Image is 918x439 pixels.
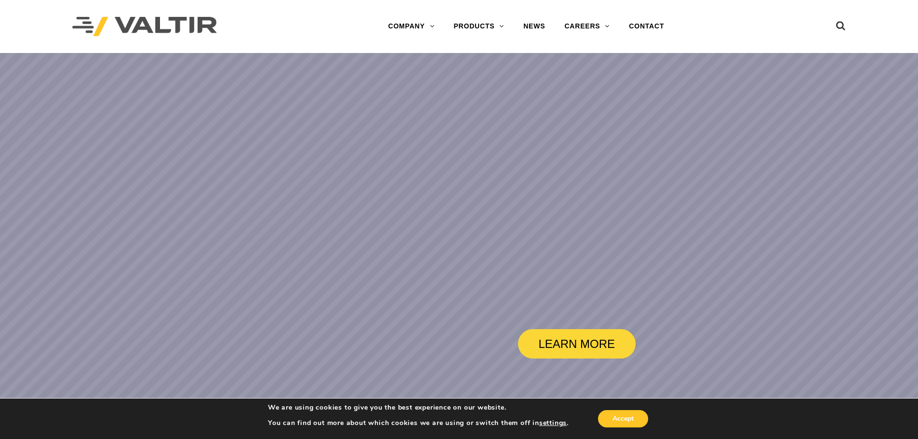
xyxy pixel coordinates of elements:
[598,410,648,427] button: Accept
[268,419,569,427] p: You can find out more about which cookies we are using or switch them off in .
[539,419,567,427] button: settings
[619,17,674,36] a: CONTACT
[514,17,555,36] a: NEWS
[518,329,636,359] a: LEARN MORE
[378,17,444,36] a: COMPANY
[268,403,569,412] p: We are using cookies to give you the best experience on our website.
[72,17,217,37] img: Valtir
[555,17,619,36] a: CAREERS
[444,17,514,36] a: PRODUCTS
